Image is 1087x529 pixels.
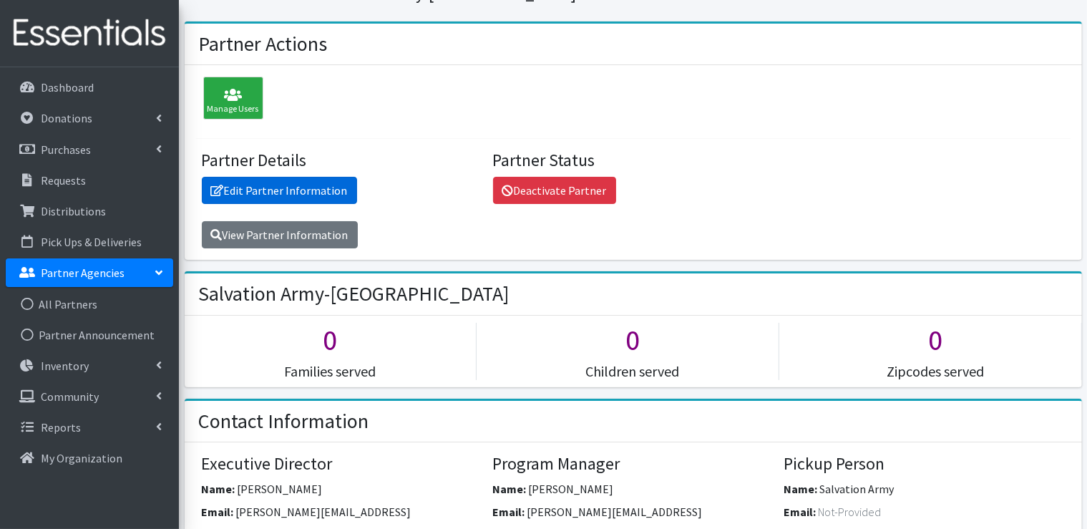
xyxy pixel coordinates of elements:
[41,80,94,94] p: Dashboard
[784,480,818,498] label: Name:
[6,135,173,164] a: Purchases
[493,150,774,171] h4: Partner Status
[202,454,482,475] h4: Executive Director
[196,93,263,107] a: Manage Users
[487,323,779,357] h1: 0
[41,173,86,188] p: Requests
[493,177,616,204] a: Deactivate Partner
[185,323,476,357] h1: 0
[819,505,882,519] span: Not-Provided
[41,420,81,435] p: Reports
[202,221,358,248] a: View Partner Information
[6,9,173,57] img: HumanEssentials
[202,480,235,498] label: Name:
[41,389,99,404] p: Community
[202,150,482,171] h4: Partner Details
[784,454,1065,475] h4: Pickup Person
[203,77,263,120] div: Manage Users
[790,363,1081,380] h5: Zipcodes served
[6,166,173,195] a: Requests
[6,321,173,349] a: Partner Announcement
[6,104,173,132] a: Donations
[6,197,173,225] a: Distributions
[199,282,510,306] h2: Salvation Army-[GEOGRAPHIC_DATA]
[493,503,525,520] label: Email:
[6,228,173,256] a: Pick Ups & Deliveries
[6,351,173,380] a: Inventory
[199,409,369,434] h2: Contact Information
[41,142,91,157] p: Purchases
[41,451,122,465] p: My Organization
[41,204,106,218] p: Distributions
[202,503,234,520] label: Email:
[185,363,476,380] h5: Families served
[41,266,125,280] p: Partner Agencies
[199,32,328,57] h2: Partner Actions
[790,323,1081,357] h1: 0
[487,363,779,380] h5: Children served
[202,177,357,204] a: Edit Partner Information
[493,454,774,475] h4: Program Manager
[6,413,173,442] a: Reports
[238,482,323,496] span: [PERSON_NAME]
[529,482,614,496] span: [PERSON_NAME]
[784,503,817,520] label: Email:
[6,258,173,287] a: Partner Agencies
[6,444,173,472] a: My Organization
[41,111,92,125] p: Donations
[6,382,173,411] a: Community
[41,235,142,249] p: Pick Ups & Deliveries
[6,290,173,319] a: All Partners
[820,482,895,496] span: Salvation Army
[493,480,527,498] label: Name:
[6,73,173,102] a: Dashboard
[41,359,89,373] p: Inventory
